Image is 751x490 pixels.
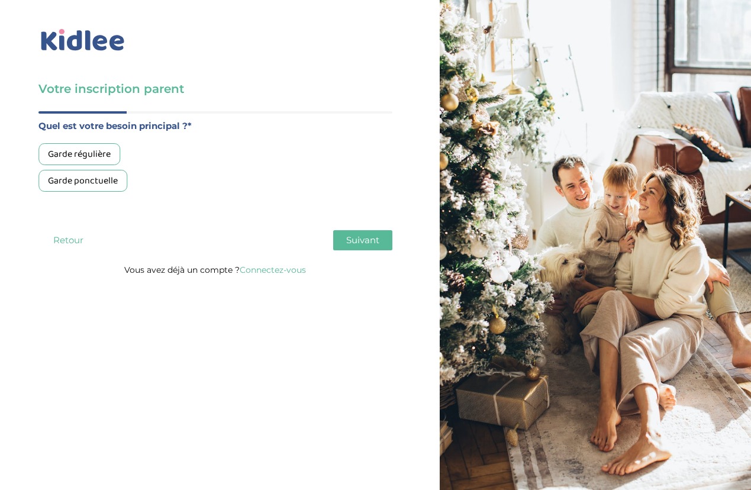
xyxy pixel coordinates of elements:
[38,27,127,54] img: logo_kidlee_bleu
[38,262,392,278] p: Vous avez déjà un compte ?
[38,143,120,165] div: Garde régulière
[240,265,306,275] a: Connectez-vous
[38,118,392,134] label: Quel est votre besoin principal ?*
[333,230,392,250] button: Suivant
[346,234,379,246] span: Suivant
[38,170,127,192] div: Garde ponctuelle
[38,80,392,97] h3: Votre inscription parent
[38,230,98,250] button: Retour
